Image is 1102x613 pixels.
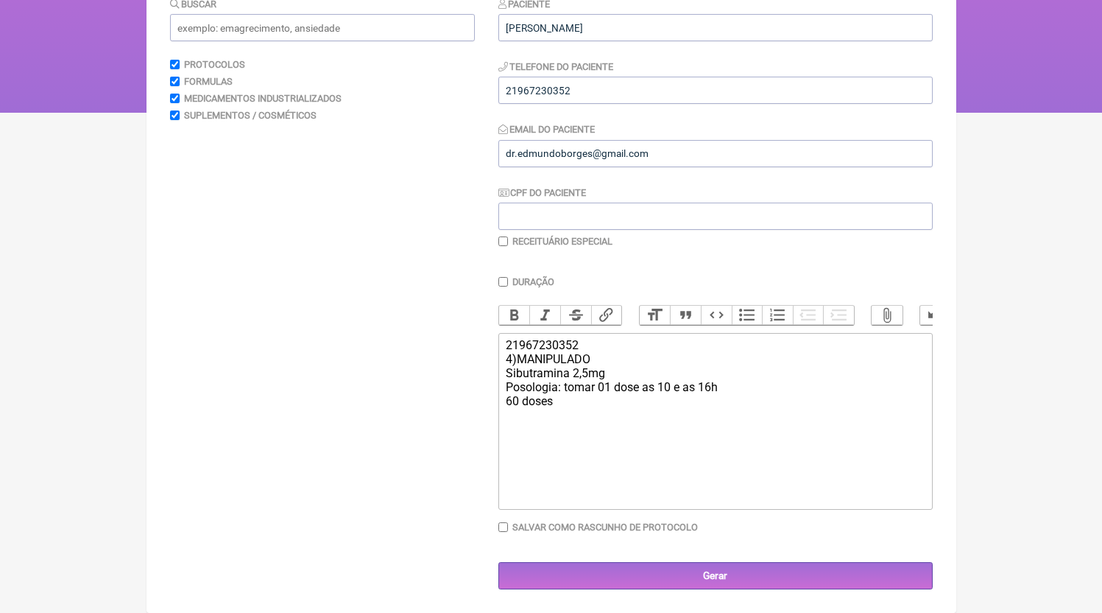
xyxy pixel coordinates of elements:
label: Protocolos [184,59,245,70]
label: Medicamentos Industrializados [184,93,342,104]
label: Email do Paciente [498,124,596,135]
input: exemplo: emagrecimento, ansiedade [170,14,475,41]
button: Heading [640,306,671,325]
label: Telefone do Paciente [498,61,614,72]
button: Bold [499,306,530,325]
button: Quote [670,306,701,325]
button: Bullets [732,306,763,325]
button: Undo [920,306,951,325]
button: Decrease Level [793,306,824,325]
label: Salvar como rascunho de Protocolo [512,522,698,533]
button: Link [591,306,622,325]
button: Numbers [762,306,793,325]
button: Increase Level [823,306,854,325]
label: Formulas [184,76,233,87]
button: Attach Files [872,306,903,325]
label: Suplementos / Cosméticos [184,110,317,121]
button: Italic [529,306,560,325]
input: Gerar [498,562,933,589]
label: CPF do Paciente [498,187,587,198]
button: Strikethrough [560,306,591,325]
label: Duração [512,276,554,287]
button: Code [701,306,732,325]
label: Receituário Especial [512,236,612,247]
div: 21967230352 4)MANIPULADO Sibutramina 2,5mg Posologia: tomar 01 dose as 10 e as 16h 60 doses [506,338,924,408]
